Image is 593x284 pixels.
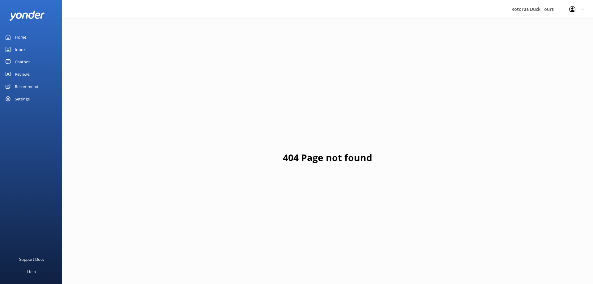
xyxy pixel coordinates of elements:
div: Chatbot [15,56,30,68]
div: Settings [15,93,30,105]
h1: 404 Page not found [283,150,372,165]
div: Support Docs [19,253,44,265]
div: Recommend [15,80,38,93]
div: Reviews [15,68,30,80]
img: yonder-white-logo.png [9,11,45,21]
div: Help [27,265,36,278]
div: Inbox [15,43,26,56]
div: Home [15,31,26,43]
